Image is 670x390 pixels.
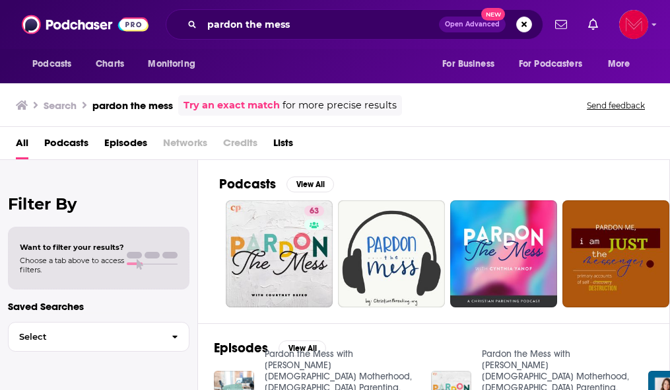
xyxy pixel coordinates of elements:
button: Show profile menu [619,10,648,39]
h2: Episodes [214,340,268,356]
img: Podchaser - Follow, Share and Rate Podcasts [22,12,149,37]
a: 63 [304,206,324,216]
a: Episodes [104,132,147,159]
span: Podcasts [32,55,71,73]
a: Try an exact match [184,98,280,113]
a: All [16,132,28,159]
span: Logged in as Pamelamcclure [619,10,648,39]
button: Select [8,322,189,352]
img: User Profile [619,10,648,39]
h3: Search [44,99,77,112]
button: View All [286,176,334,192]
h2: Filter By [8,194,189,214]
a: Charts [87,52,132,77]
button: open menu [599,52,647,77]
span: Monitoring [148,55,195,73]
span: New [481,8,505,20]
span: For Business [442,55,494,73]
button: Open AdvancedNew [439,17,506,32]
input: Search podcasts, credits, & more... [202,14,439,35]
button: View All [279,340,326,356]
span: Networks [163,132,207,159]
span: for more precise results [283,98,397,113]
span: Credits [223,132,257,159]
a: 63 [226,200,333,307]
p: Saved Searches [8,300,189,313]
button: open menu [433,52,511,77]
div: Search podcasts, credits, & more... [166,9,543,40]
span: Want to filter your results? [20,243,124,252]
h2: Podcasts [219,176,276,192]
a: Show notifications dropdown [583,13,603,36]
h3: pardon the mess [92,99,173,112]
span: Choose a tab above to access filters. [20,256,124,274]
a: Podcasts [44,132,88,159]
button: Send feedback [583,100,649,111]
button: open menu [510,52,601,77]
span: For Podcasters [519,55,582,73]
button: open menu [139,52,212,77]
span: More [608,55,630,73]
span: Open Advanced [445,21,500,28]
button: open menu [23,52,88,77]
a: Show notifications dropdown [550,13,572,36]
a: PodcastsView All [219,176,334,192]
span: 63 [310,205,319,218]
span: Charts [96,55,124,73]
a: Lists [273,132,293,159]
span: Select [9,332,161,341]
a: EpisodesView All [214,340,326,356]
